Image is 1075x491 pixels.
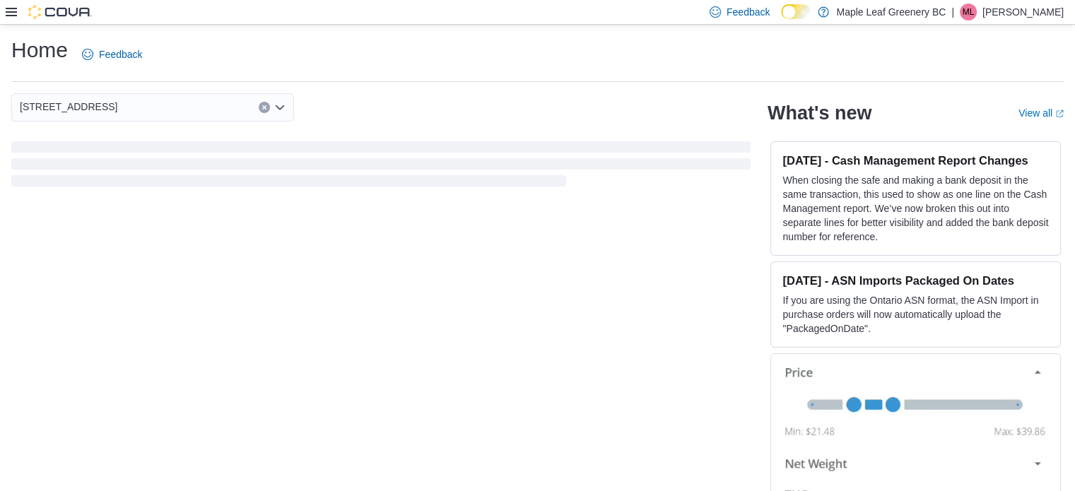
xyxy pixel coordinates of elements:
[99,47,142,61] span: Feedback
[11,144,751,189] span: Loading
[768,102,871,124] h2: What's new
[1018,107,1064,119] a: View allExternal link
[782,273,1049,288] h3: [DATE] - ASN Imports Packaged On Dates
[259,102,270,113] button: Clear input
[727,5,770,19] span: Feedback
[836,4,946,20] p: Maple Leaf Greenery BC
[20,98,117,115] span: [STREET_ADDRESS]
[982,4,1064,20] p: [PERSON_NAME]
[963,4,975,20] span: ML
[951,4,954,20] p: |
[274,102,286,113] button: Open list of options
[1055,110,1064,118] svg: External link
[11,36,68,64] h1: Home
[781,4,811,19] input: Dark Mode
[782,153,1049,167] h3: [DATE] - Cash Management Report Changes
[960,4,977,20] div: Michelle Lim
[28,5,92,19] img: Cova
[782,293,1049,336] p: If you are using the Ontario ASN format, the ASN Import in purchase orders will now automatically...
[782,173,1049,244] p: When closing the safe and making a bank deposit in the same transaction, this used to show as one...
[781,19,782,20] span: Dark Mode
[76,40,148,69] a: Feedback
